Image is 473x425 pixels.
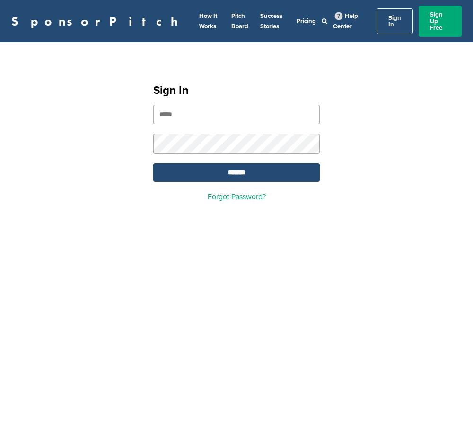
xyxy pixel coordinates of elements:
a: Help Center [333,10,358,32]
h1: Sign In [153,82,320,99]
a: Forgot Password? [208,192,266,202]
a: Success Stories [260,12,282,30]
a: Pricing [297,17,316,25]
a: Pitch Board [231,12,248,30]
a: How It Works [199,12,217,30]
a: Sign In [377,8,413,34]
a: Sign Up Free [419,6,462,37]
a: SponsorPitch [11,15,184,27]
